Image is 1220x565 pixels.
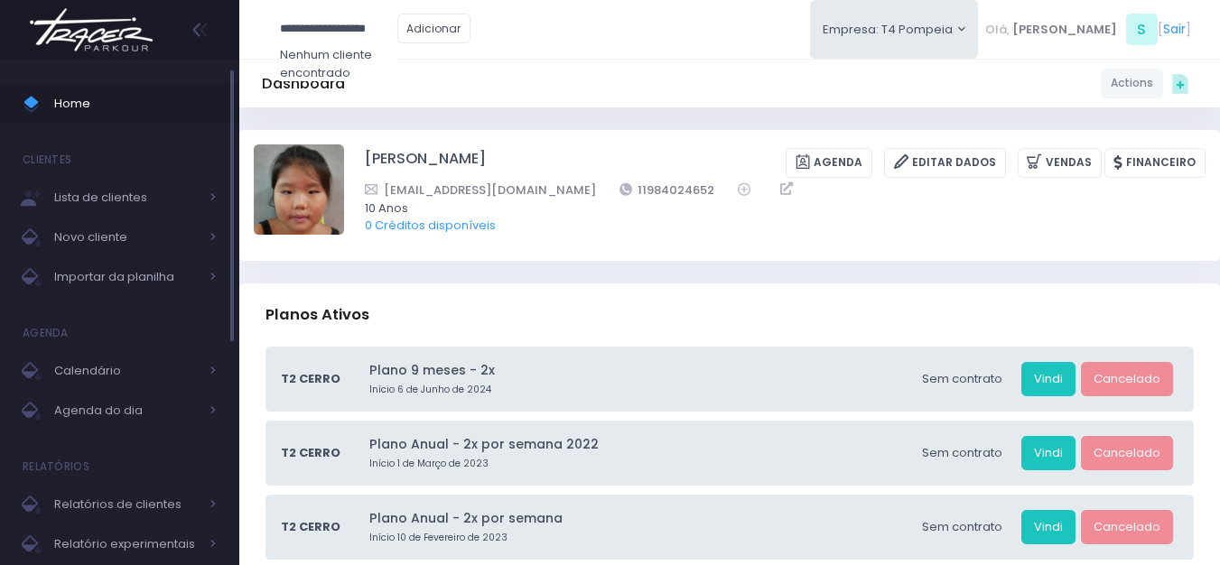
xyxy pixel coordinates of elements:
span: S [1126,14,1158,45]
span: Importar da planilha [54,265,199,289]
span: Agenda do dia [54,399,199,422]
a: Plano 9 meses - 2x [369,361,904,380]
span: [PERSON_NAME] [1012,21,1117,39]
img: Júlia Ayumi Tiba [254,144,344,235]
a: Adicionar [397,14,471,43]
span: Olá, [985,21,1010,39]
a: Plano Anual - 2x por semana [369,509,904,528]
small: Início 10 de Fevereiro de 2023 [369,531,904,545]
small: Início 6 de Junho de 2024 [369,383,904,397]
h4: Relatórios [23,449,89,485]
a: Vindi [1021,436,1076,470]
a: 11984024652 [619,181,715,199]
a: Editar Dados [884,148,1006,178]
span: T2 Cerro [281,444,340,462]
h3: Planos Ativos [265,289,369,340]
a: Agenda [786,148,872,178]
span: Relatório experimentais [54,533,199,556]
div: Nenhum cliente encontrado [280,46,397,81]
a: Vindi [1021,362,1076,396]
div: Sem contrato [909,510,1015,544]
a: Plano Anual - 2x por semana 2022 [369,435,904,454]
div: Sem contrato [909,436,1015,470]
span: Novo cliente [54,226,199,249]
div: Sem contrato [909,362,1015,396]
span: Calendário [54,359,199,383]
a: [PERSON_NAME] [365,148,486,178]
span: Lista de clientes [54,186,199,209]
a: [EMAIL_ADDRESS][DOMAIN_NAME] [365,181,596,199]
span: T2 Cerro [281,518,340,536]
a: Actions [1101,69,1163,98]
small: Início 1 de Março de 2023 [369,457,904,471]
h5: Dashboard [262,75,345,93]
a: Vendas [1018,148,1102,178]
a: Financeiro [1104,148,1206,178]
a: 0 Créditos disponíveis [365,217,496,234]
a: Sair [1163,20,1186,39]
h4: Agenda [23,315,69,351]
div: [ ] [978,9,1197,50]
h4: Clientes [23,142,71,178]
span: 10 Anos [365,199,1182,218]
span: Home [54,92,217,116]
span: Relatórios de clientes [54,493,199,516]
span: T2 Cerro [281,370,340,388]
a: Vindi [1021,510,1076,544]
